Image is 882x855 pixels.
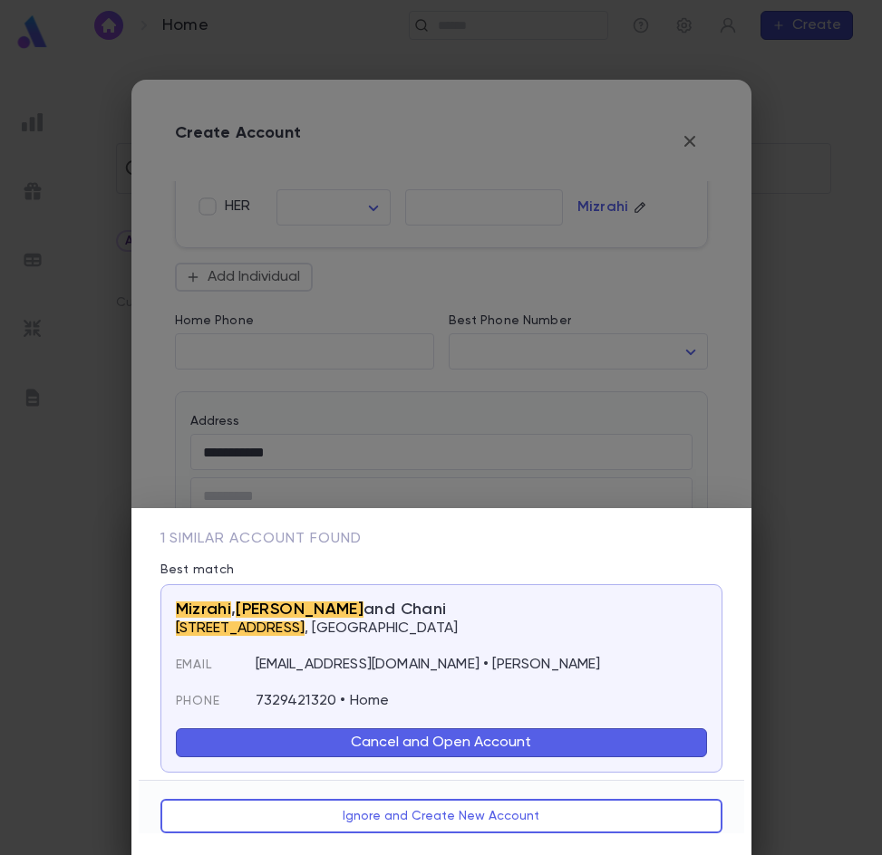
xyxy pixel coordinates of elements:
p: [EMAIL_ADDRESS][DOMAIN_NAME] • [PERSON_NAME] [256,656,601,674]
p: Best match [160,562,722,584]
button: Cancel and Open Account [176,728,707,757]
button: Ignore and Create New Account [160,799,722,833]
mark: Mizrahi [176,601,232,618]
mark: [STREET_ADDRESS] [176,621,305,636]
span: Email [176,658,241,672]
span: 1 similar account found [160,532,362,546]
mark: [PERSON_NAME] [236,601,363,618]
p: 7329421320 • Home [256,692,390,710]
span: , and Chani [176,600,447,620]
p: , [GEOGRAPHIC_DATA] [176,620,707,638]
span: Phone [176,694,241,708]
